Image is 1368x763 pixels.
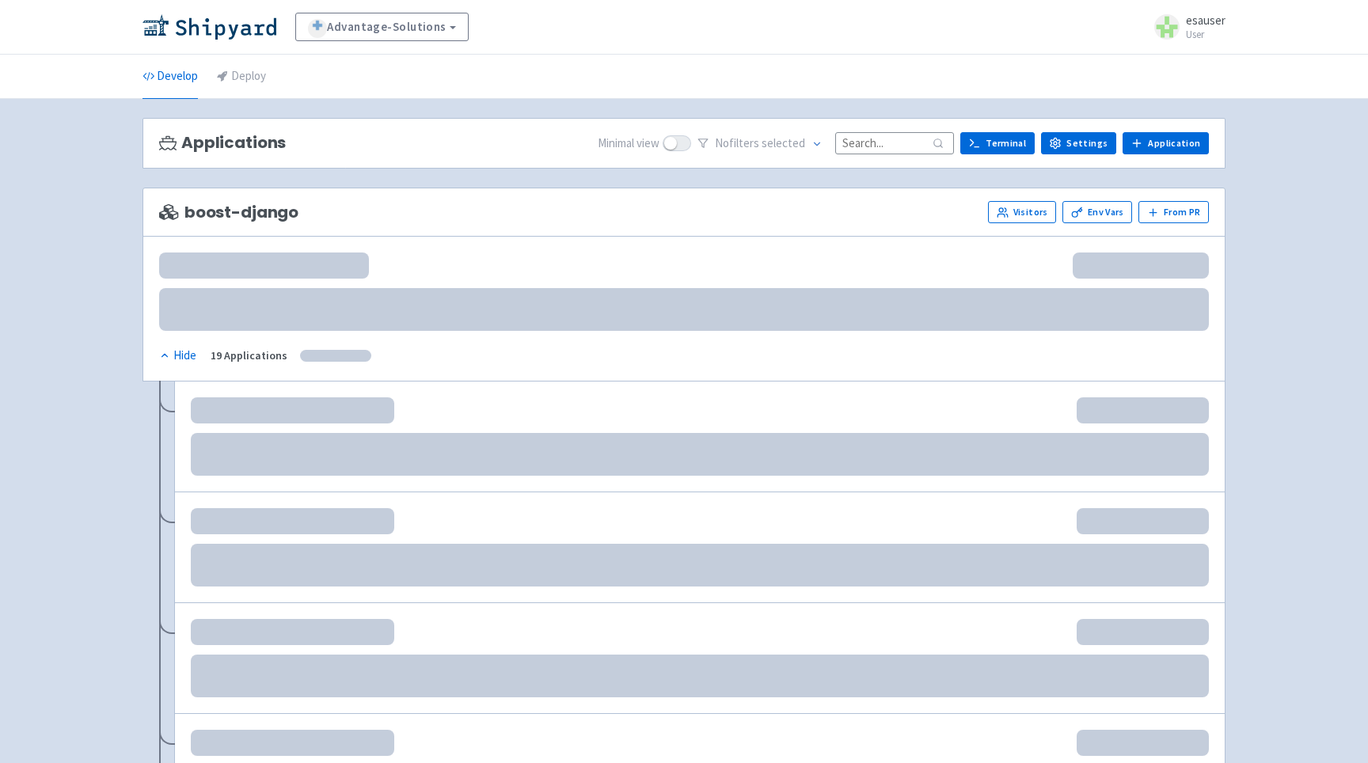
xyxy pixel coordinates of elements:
[295,13,469,41] a: Advantage-Solutions
[142,55,198,99] a: Develop
[142,14,276,40] img: Shipyard logo
[762,135,805,150] span: selected
[217,55,266,99] a: Deploy
[835,132,954,154] input: Search...
[1123,132,1209,154] a: Application
[1041,132,1116,154] a: Settings
[159,134,286,152] h3: Applications
[988,201,1056,223] a: Visitors
[960,132,1035,154] a: Terminal
[1138,201,1209,223] button: From PR
[159,347,198,365] button: Hide
[1062,201,1132,223] a: Env Vars
[159,347,196,365] div: Hide
[1186,29,1225,40] small: User
[715,135,805,153] span: No filter s
[1145,14,1225,40] a: esauser User
[159,203,298,222] span: boost-django
[1186,13,1225,28] span: esauser
[598,135,659,153] span: Minimal view
[211,347,287,365] div: 19 Applications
